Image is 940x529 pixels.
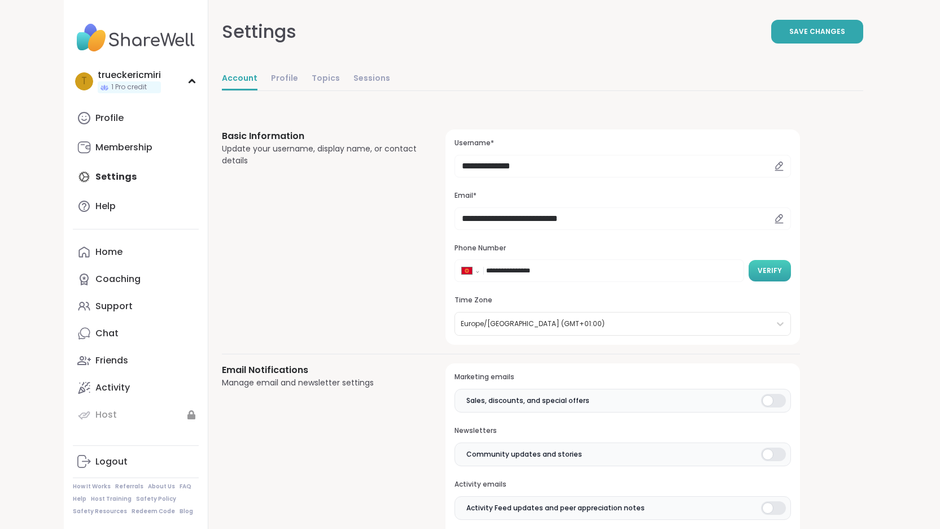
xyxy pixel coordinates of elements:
a: Chat [73,320,199,347]
h3: Email Notifications [222,363,419,377]
div: Home [95,246,123,258]
a: Host Training [91,495,132,503]
h3: Time Zone [454,296,790,305]
a: Safety Resources [73,508,127,515]
a: Home [73,239,199,266]
a: Profile [271,68,298,90]
span: Sales, discounts, and special offers [466,396,589,406]
button: Save Changes [771,20,863,44]
a: How It Works [73,483,111,491]
a: Topics [312,68,340,90]
a: Help [73,193,199,220]
h3: Activity emails [454,480,790,489]
a: FAQ [180,483,191,491]
a: Coaching [73,266,199,293]
div: Support [95,300,133,313]
div: Host [95,409,117,421]
img: ShareWell Nav Logo [73,18,199,58]
a: Membership [73,134,199,161]
a: Activity [73,374,199,401]
div: Membership [95,141,152,154]
span: Verify [758,266,782,276]
h3: Phone Number [454,244,790,253]
a: Account [222,68,257,90]
h3: Basic Information [222,129,419,143]
span: Community updates and stories [466,449,582,459]
div: trueckericmiri [98,69,161,81]
div: Logout [95,456,128,468]
a: Logout [73,448,199,475]
div: Coaching [95,273,141,285]
a: Redeem Code [132,508,175,515]
h3: Email* [454,191,790,201]
h3: Marketing emails [454,372,790,382]
h3: Newsletters [454,426,790,436]
div: Profile [95,112,124,124]
span: Save Changes [789,27,845,37]
a: Host [73,401,199,428]
button: Verify [749,260,791,281]
a: Friends [73,347,199,374]
div: Chat [95,327,119,340]
div: Update your username, display name, or contact details [222,143,419,167]
div: Settings [222,18,296,45]
a: Sessions [353,68,390,90]
a: Support [73,293,199,320]
div: Friends [95,354,128,367]
span: 1 Pro credit [111,83,147,92]
a: Blog [180,508,193,515]
a: Help [73,495,86,503]
div: Help [95,200,116,213]
h3: Username* [454,138,790,148]
a: Profile [73,105,199,132]
span: Activity Feed updates and peer appreciation notes [466,503,645,513]
div: Manage email and newsletter settings [222,377,419,389]
span: t [81,74,87,89]
div: Activity [95,381,130,394]
a: Safety Policy [136,495,176,503]
a: Referrals [115,483,143,491]
a: About Us [148,483,175,491]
